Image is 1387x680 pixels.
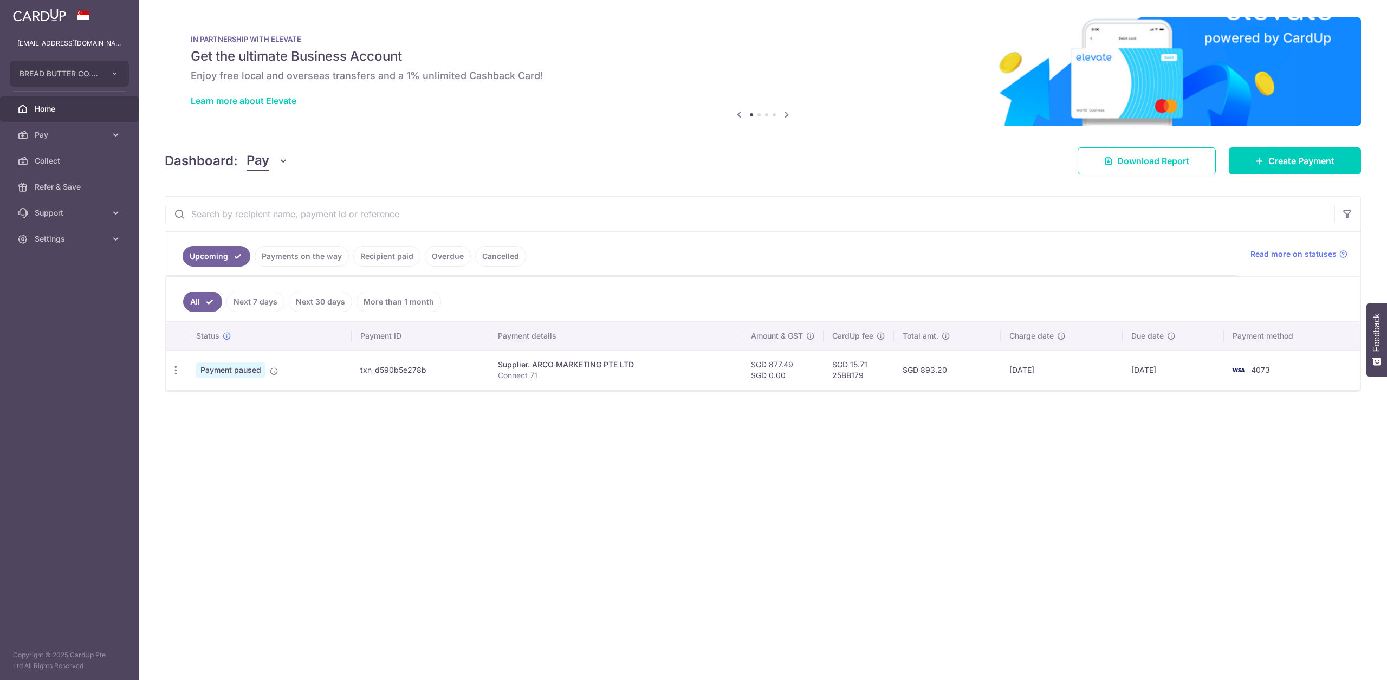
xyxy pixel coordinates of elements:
[35,156,106,166] span: Collect
[1123,350,1224,390] td: [DATE]
[17,38,121,49] p: [EMAIL_ADDRESS][DOMAIN_NAME]
[1078,147,1216,174] a: Download Report
[498,370,733,381] p: Connect 71
[742,350,824,390] td: SGD 877.49 SGD 0.00
[13,9,66,22] img: CardUp
[196,331,219,341] span: Status
[183,246,250,267] a: Upcoming
[498,359,733,370] div: Supplier. ARCO MARKETING PTE LTD
[1250,249,1347,260] a: Read more on statuses
[191,95,296,106] a: Learn more about Elevate
[191,35,1335,43] p: IN PARTNERSHIP WITH ELEVATE
[475,246,526,267] a: Cancelled
[191,48,1335,65] h5: Get the ultimate Business Account
[425,246,471,267] a: Overdue
[832,331,873,341] span: CardUp fee
[1131,331,1164,341] span: Due date
[289,292,352,312] a: Next 30 days
[1227,364,1249,377] img: Bank Card
[20,68,100,79] span: BREAD BUTTER CO. PRIVATE LIMITED
[165,197,1334,231] input: Search by recipient name, payment id or reference
[247,151,288,171] button: Pay
[35,208,106,218] span: Support
[751,331,803,341] span: Amount & GST
[894,350,1001,390] td: SGD 893.20
[1001,350,1122,390] td: [DATE]
[824,350,894,390] td: SGD 15.71 25BB179
[191,69,1335,82] h6: Enjoy free local and overseas transfers and a 1% unlimited Cashback Card!
[165,151,238,171] h4: Dashboard:
[1372,314,1382,352] span: Feedback
[1117,154,1189,167] span: Download Report
[1224,322,1360,350] th: Payment method
[165,17,1361,126] img: Renovation banner
[183,292,222,312] a: All
[35,129,106,140] span: Pay
[1229,147,1361,174] a: Create Payment
[1250,249,1337,260] span: Read more on statuses
[352,322,489,350] th: Payment ID
[1268,154,1334,167] span: Create Payment
[226,292,284,312] a: Next 7 days
[353,246,420,267] a: Recipient paid
[1251,365,1270,374] span: 4073
[352,350,489,390] td: txn_d590b5e278b
[35,182,106,192] span: Refer & Save
[903,331,938,341] span: Total amt.
[35,234,106,244] span: Settings
[255,246,349,267] a: Payments on the way
[196,362,265,378] span: Payment paused
[10,61,129,87] button: BREAD BUTTER CO. PRIVATE LIMITED
[1366,303,1387,377] button: Feedback - Show survey
[35,103,106,114] span: Home
[489,322,742,350] th: Payment details
[1009,331,1054,341] span: Charge date
[247,151,269,171] span: Pay
[357,292,441,312] a: More than 1 month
